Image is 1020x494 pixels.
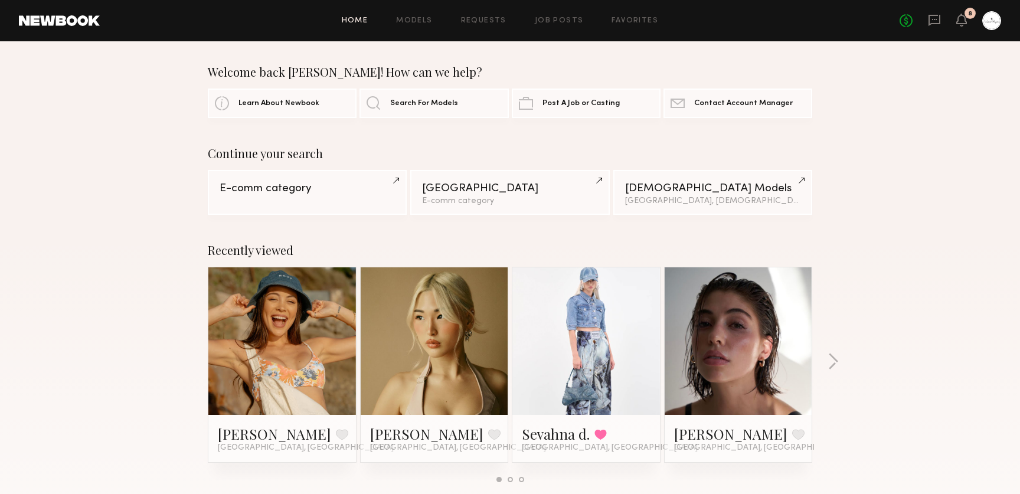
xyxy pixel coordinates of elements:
a: Post A Job or Casting [512,89,661,118]
a: Home [342,17,368,25]
a: [GEOGRAPHIC_DATA]E-comm category [410,170,609,215]
a: Models [396,17,432,25]
a: Contact Account Manager [663,89,812,118]
div: Recently viewed [208,243,812,257]
span: Contact Account Manager [694,100,793,107]
a: [PERSON_NAME] [370,424,483,443]
div: 8 [968,11,972,17]
a: Requests [461,17,506,25]
a: Job Posts [535,17,584,25]
a: [PERSON_NAME] [218,424,331,443]
a: Favorites [612,17,658,25]
div: [DEMOGRAPHIC_DATA] Models [625,183,800,194]
div: [GEOGRAPHIC_DATA], [DEMOGRAPHIC_DATA] [625,197,800,205]
span: [GEOGRAPHIC_DATA], [GEOGRAPHIC_DATA] [674,443,850,453]
a: [PERSON_NAME] [674,424,787,443]
div: Continue your search [208,146,812,161]
div: Welcome back [PERSON_NAME]! How can we help? [208,65,812,79]
a: Search For Models [359,89,508,118]
div: [GEOGRAPHIC_DATA] [422,183,597,194]
a: E-comm category [208,170,407,215]
div: E-comm category [220,183,395,194]
a: Learn About Newbook [208,89,357,118]
span: Search For Models [390,100,458,107]
span: [GEOGRAPHIC_DATA], [GEOGRAPHIC_DATA] [370,443,546,453]
a: [DEMOGRAPHIC_DATA] Models[GEOGRAPHIC_DATA], [DEMOGRAPHIC_DATA] [613,170,812,215]
span: [GEOGRAPHIC_DATA], [GEOGRAPHIC_DATA] [218,443,394,453]
span: [GEOGRAPHIC_DATA], [GEOGRAPHIC_DATA] [522,443,698,453]
a: Sevahna d. [522,424,590,443]
div: E-comm category [422,197,597,205]
span: Post A Job or Casting [542,100,620,107]
span: Learn About Newbook [238,100,319,107]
